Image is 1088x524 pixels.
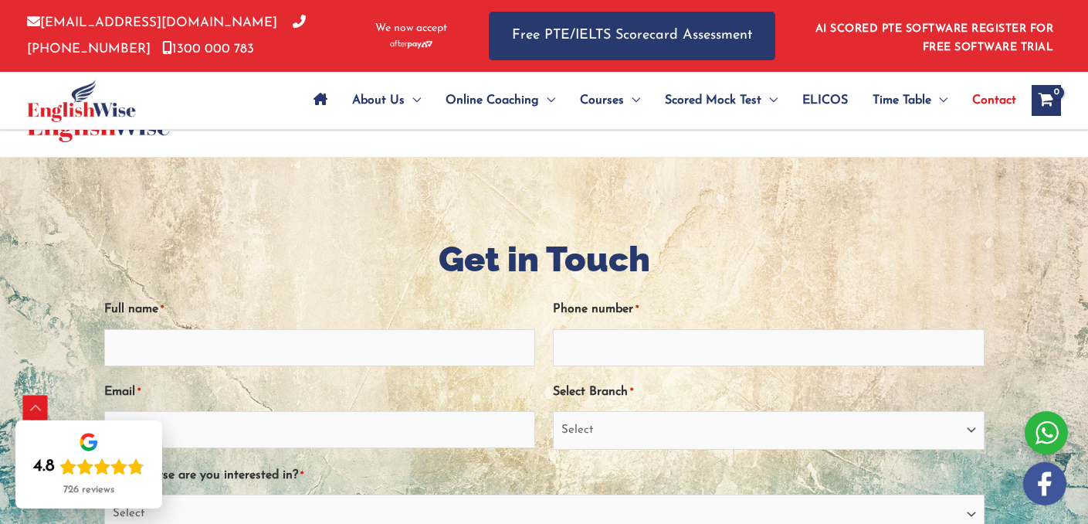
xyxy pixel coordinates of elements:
label: Full name [104,297,164,322]
div: 4.8 [33,456,55,478]
label: Phone number [553,297,639,322]
label: Select Branch [553,379,633,405]
label: Email [104,379,141,405]
label: What course are you interested in? [104,463,303,488]
a: [EMAIL_ADDRESS][DOMAIN_NAME] [27,16,277,29]
span: Courses [580,73,624,128]
span: Scored Mock Test [665,73,761,128]
span: Menu Toggle [761,73,778,128]
a: About UsMenu Toggle [340,73,433,128]
span: Menu Toggle [931,73,947,128]
div: 726 reviews [63,484,114,496]
nav: Site Navigation: Main Menu [301,73,1016,128]
span: Menu Toggle [624,73,640,128]
span: Time Table [873,73,931,128]
a: Contact [960,73,1016,128]
img: Afterpay-Logo [390,40,432,49]
a: [PHONE_NUMBER] [27,16,306,55]
span: About Us [352,73,405,128]
img: white-facebook.png [1023,462,1066,505]
div: Rating: 4.8 out of 5 [33,456,144,478]
a: Scored Mock TestMenu Toggle [652,73,790,128]
aside: Header Widget 1 [806,11,1061,61]
a: AI SCORED PTE SOFTWARE REGISTER FOR FREE SOFTWARE TRIAL [815,23,1054,53]
span: Contact [972,73,1016,128]
img: cropped-ew-logo [27,80,136,122]
span: Menu Toggle [405,73,421,128]
h1: Get in Touch [104,235,985,284]
a: View Shopping Cart, empty [1032,85,1061,116]
a: ELICOS [790,73,860,128]
span: Online Coaching [446,73,539,128]
a: Time TableMenu Toggle [860,73,960,128]
span: Menu Toggle [539,73,555,128]
a: Online CoachingMenu Toggle [433,73,568,128]
span: ELICOS [802,73,848,128]
a: CoursesMenu Toggle [568,73,652,128]
a: 1300 000 783 [162,43,254,56]
span: We now accept [375,21,447,36]
a: Free PTE/IELTS Scorecard Assessment [489,12,775,60]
